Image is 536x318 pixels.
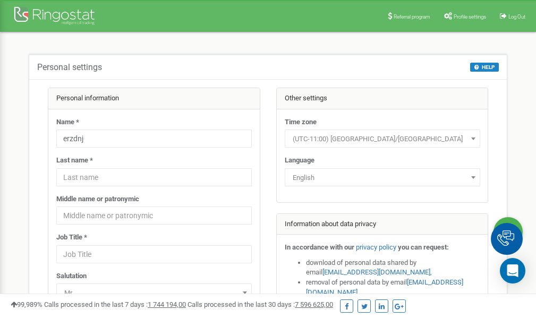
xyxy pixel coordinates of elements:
[398,243,449,251] strong: you can request:
[148,300,186,308] u: 1 744 194,00
[508,14,525,20] span: Log Out
[394,14,430,20] span: Referral program
[44,300,186,308] span: Calls processed in the last 7 days :
[188,300,333,308] span: Calls processed in the last 30 days :
[322,268,430,276] a: [EMAIL_ADDRESS][DOMAIN_NAME]
[56,168,252,186] input: Last name
[277,214,488,235] div: Information about data privacy
[60,286,248,300] span: Mr.
[285,168,480,186] span: English
[56,271,87,281] label: Salutation
[288,132,477,147] span: (UTC-11:00) Pacific/Midway
[285,156,314,166] label: Language
[48,88,260,109] div: Personal information
[285,243,354,251] strong: In accordance with our
[306,258,480,278] li: download of personal data shared by email ,
[56,117,79,127] label: Name *
[37,63,102,72] h5: Personal settings
[56,233,87,243] label: Job Title *
[277,88,488,109] div: Other settings
[500,258,525,283] div: Open Intercom Messenger
[56,283,252,302] span: Mr.
[356,243,396,251] a: privacy policy
[454,14,486,20] span: Profile settings
[11,300,42,308] span: 99,989%
[285,117,317,127] label: Time zone
[56,130,252,148] input: Name
[285,130,480,148] span: (UTC-11:00) Pacific/Midway
[56,207,252,225] input: Middle name or patronymic
[288,170,477,185] span: English
[56,156,93,166] label: Last name *
[295,300,333,308] u: 7 596 625,00
[56,194,139,204] label: Middle name or patronymic
[306,278,480,297] li: removal of personal data by email ,
[470,63,499,72] button: HELP
[56,245,252,263] input: Job Title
